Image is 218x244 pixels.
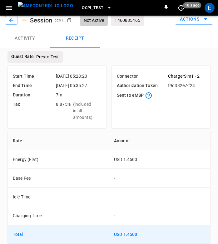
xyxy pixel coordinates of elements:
p: 8.875% [56,101,71,108]
button: Actions [175,13,213,25]
th: Rate [8,131,109,150]
td: USD 1.4500 [109,225,210,244]
p: Presto-Test [36,54,59,60]
td: - [109,169,210,188]
td: Idle Time [8,188,109,206]
h6: Connector [117,73,138,80]
table: charging-session-guest-rate-table [8,131,210,244]
h6: Authorization Token [117,82,158,89]
p: [DATE] 05:28:20 [56,73,87,80]
span: cd91 ... [55,18,67,22]
p: [DATE] 05:35:27 [56,82,87,89]
span: OCPI_Test [82,4,103,12]
td: Energy (Flat) [8,150,109,169]
span: 10 s ago [183,2,201,8]
h6: Tax [13,101,41,108]
td: - [109,206,210,225]
span: (included in all amounts) [73,101,93,121]
p: 7m [56,92,62,98]
div: profile-icon [205,3,215,13]
h6: Start Time [13,73,41,80]
button: OCPI_Test [79,2,114,14]
p: f9d332e7-f24 [168,82,195,89]
div: Not Active [80,15,108,26]
td: Base Fee [8,169,109,188]
td: - [109,188,210,206]
h6: Session [27,15,55,25]
p: 1460885465 [115,17,140,23]
td: Total [8,225,109,244]
a: ChargerSim1 - 2 [168,73,200,79]
button: set refresh interval [176,3,186,13]
div: eMSP name and the timestamp of when the receipt was sent. This field is populated only if OCPI in... [145,92,152,99]
th: Amount [109,131,210,150]
h6: Duration [13,92,41,99]
h6: Guest Rate [11,53,34,60]
p: - [168,92,169,98]
td: Charging Time [8,206,109,225]
img: ampcontrol.io logo [18,2,73,10]
h6: Sent to eMSP [117,92,144,99]
button: Receipt [50,28,100,48]
td: USD 1.4500 [109,150,210,169]
h6: End Time [13,82,41,89]
div: copy [67,17,73,24]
